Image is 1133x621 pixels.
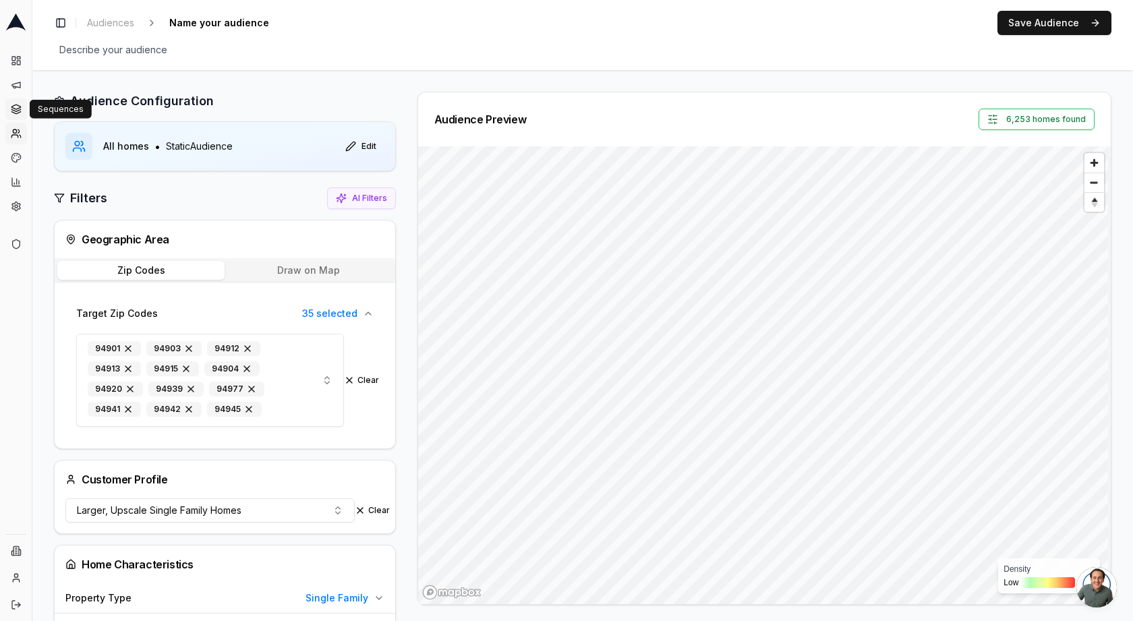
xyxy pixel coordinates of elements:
span: All homes [103,140,149,153]
div: Audience Preview [434,114,527,125]
nav: breadcrumb [82,13,296,32]
button: Clear [355,505,390,516]
span: Audiences [87,16,134,30]
div: Customer Profile [65,471,168,487]
div: 94942 [146,402,202,417]
div: Target Zip Codes35 selected [65,328,384,438]
div: 94903 [146,341,202,356]
div: 94912 [207,341,260,356]
span: Reset bearing to north [1082,194,1105,210]
div: 94941 [88,402,141,417]
button: Target Zip Codes35 selected [65,299,384,328]
div: 94939 [148,382,204,396]
div: 94920 [88,382,143,396]
span: AI Filters [352,193,387,204]
div: Geographic Area [65,231,384,247]
button: AI Filters [327,187,396,209]
a: Open chat [1076,567,1117,608]
span: 35 selected [302,307,357,320]
div: 94977 [209,382,264,396]
div: 94945 [207,402,262,417]
span: Name your audience [164,13,274,32]
span: • [154,138,161,154]
a: Audiences [82,13,140,32]
span: Larger, Upscale Single Family Homes [77,504,241,517]
span: Describe your audience [54,40,173,59]
span: Target Zip Codes [76,307,158,320]
button: Save Audience [997,11,1111,35]
h2: Filters [70,189,107,208]
button: Reset bearing to north [1084,192,1104,212]
button: Draw on Map [225,261,392,280]
span: Property Type [65,591,132,605]
div: 94904 [204,361,260,376]
button: Zoom in [1084,153,1104,173]
span: Single Family [306,591,368,605]
div: Home Characteristics [65,556,384,572]
button: Edit [337,136,384,157]
div: Sequences [30,100,92,119]
button: Log out [5,594,27,616]
div: 94913 [88,361,141,376]
a: Mapbox homepage [422,585,482,600]
div: 94915 [146,361,199,376]
h2: Audience Configuration [70,92,214,111]
button: Zip Codes [57,261,225,280]
span: Low [1004,577,1018,588]
button: Zoom out [1084,173,1104,192]
button: Property TypeSingle Family [55,583,395,613]
button: Clear [344,375,379,386]
button: 6,253 homes found [979,109,1095,130]
canvas: Map [418,146,1108,616]
div: 94901 [88,341,141,356]
div: Density [1004,564,1095,574]
span: Static Audience [166,140,233,153]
